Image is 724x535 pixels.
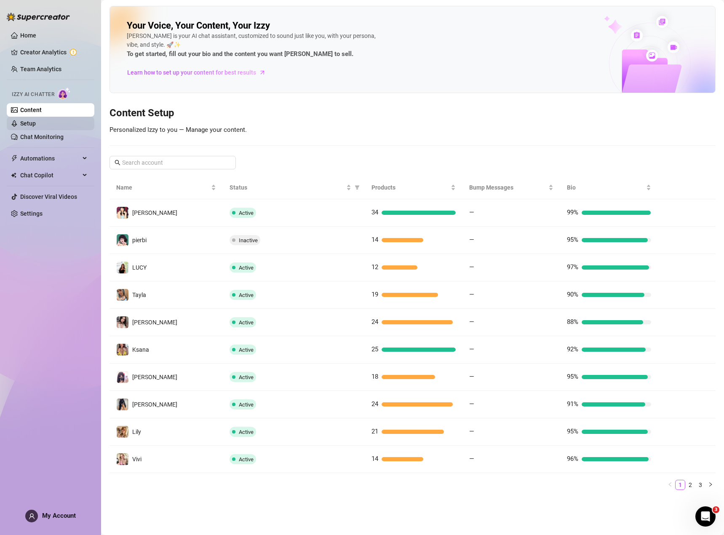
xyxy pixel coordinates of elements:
[20,107,42,113] a: Content
[585,7,715,93] img: ai-chatter-content-library-cLFOSyPT.png
[132,237,147,243] span: pierbi
[11,172,16,178] img: Chat Copilot
[567,183,644,192] span: Bio
[462,176,560,199] th: Bump Messages
[469,291,474,298] span: —
[116,183,209,192] span: Name
[713,506,719,513] span: 3
[117,344,128,356] img: Ksana
[239,401,254,408] span: Active
[469,183,547,192] span: Bump Messages
[117,426,128,438] img: Lily
[567,400,578,408] span: 91%
[685,480,695,490] li: 2
[132,319,177,326] span: [PERSON_NAME]
[567,291,578,298] span: 90%
[239,319,254,326] span: Active
[132,428,141,435] span: Lily
[42,512,76,519] span: My Account
[132,456,142,463] span: Vivi
[469,263,474,271] span: —
[20,193,77,200] a: Discover Viral Videos
[239,265,254,271] span: Active
[117,453,128,465] img: Vivi
[469,428,474,435] span: —
[371,236,378,243] span: 14
[12,91,54,99] span: Izzy AI Chatter
[132,346,149,353] span: Ksana
[20,32,36,39] a: Home
[117,234,128,246] img: pierbi
[239,292,254,298] span: Active
[567,373,578,380] span: 95%
[117,399,128,410] img: Gwen
[230,183,345,192] span: Status
[132,401,177,408] span: [PERSON_NAME]
[127,50,353,58] strong: To get started, fill out your bio and the content you want [PERSON_NAME] to sell.
[371,345,378,353] span: 25
[239,374,254,380] span: Active
[371,400,378,408] span: 24
[20,45,88,59] a: Creator Analytics exclamation-circle
[117,262,128,273] img: LUCY️‍️
[567,428,578,435] span: 95%
[705,480,716,490] button: right
[110,107,716,120] h3: Content Setup
[371,373,378,380] span: 18
[371,318,378,326] span: 24
[371,263,378,271] span: 12
[695,480,705,490] li: 3
[20,134,64,140] a: Chat Monitoring
[705,480,716,490] li: Next Page
[20,120,36,127] a: Setup
[132,374,177,380] span: [PERSON_NAME]
[353,181,361,194] span: filter
[239,429,254,435] span: Active
[132,209,177,216] span: [PERSON_NAME]
[371,428,378,435] span: 21
[567,455,578,463] span: 96%
[469,400,474,408] span: —
[469,318,474,326] span: —
[239,347,254,353] span: Active
[567,209,578,216] span: 99%
[560,176,658,199] th: Bio
[117,289,128,301] img: Tayla
[469,209,474,216] span: —
[668,482,673,487] span: left
[567,263,578,271] span: 97%
[675,480,685,490] li: 1
[110,126,247,134] span: Personalized Izzy to you — Manage your content.
[223,176,365,199] th: Status
[469,345,474,353] span: —
[20,152,80,165] span: Automations
[708,482,713,487] span: right
[127,66,272,79] a: Learn how to set up your content for best results
[258,68,267,77] span: arrow-right
[117,316,128,328] img: Jess
[110,176,223,199] th: Name
[115,160,120,166] span: search
[127,68,256,77] span: Learn how to set up your content for best results
[665,480,675,490] button: left
[469,236,474,243] span: —
[371,291,378,298] span: 19
[58,87,71,99] img: AI Chatter
[7,13,70,21] img: logo-BBDzfeDw.svg
[239,456,254,463] span: Active
[469,455,474,463] span: —
[355,185,360,190] span: filter
[127,32,379,59] div: [PERSON_NAME] is your AI chat assistant, customized to sound just like you, with your persona, vi...
[11,155,18,162] span: thunderbolt
[29,513,35,519] span: user
[122,158,224,167] input: Search account
[365,176,462,199] th: Products
[567,236,578,243] span: 95%
[132,292,146,298] span: Tayla
[567,345,578,353] span: 92%
[371,183,449,192] span: Products
[20,66,61,72] a: Team Analytics
[695,506,716,527] iframe: Intercom live chat
[371,209,378,216] span: 34
[117,207,128,219] img: Melissa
